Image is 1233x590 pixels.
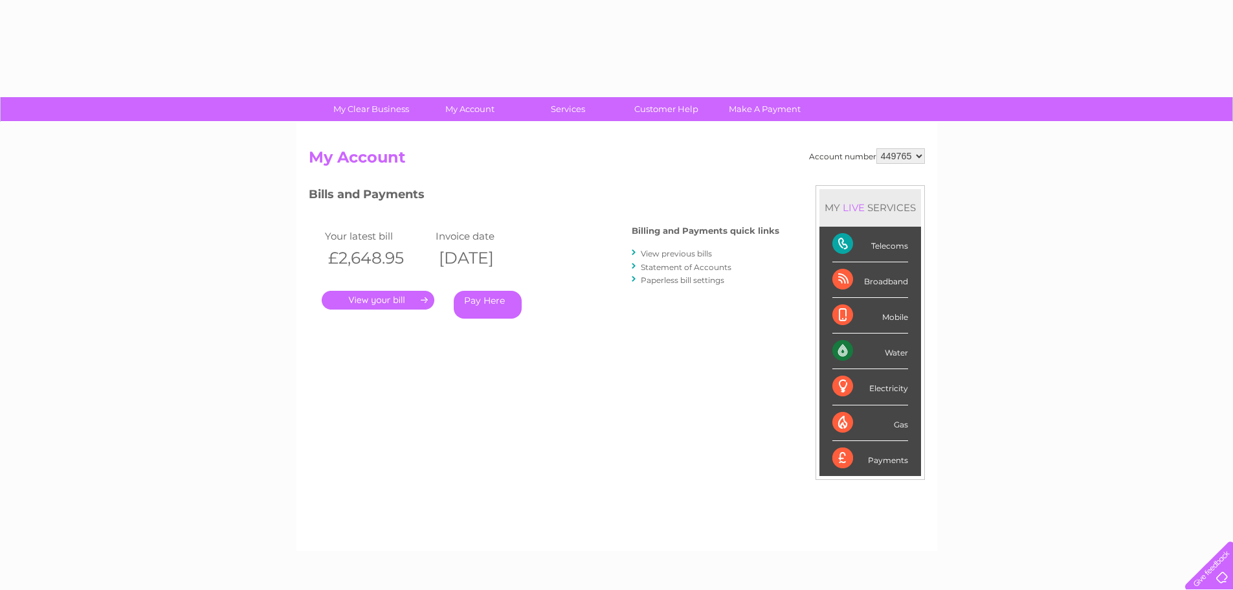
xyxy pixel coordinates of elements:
div: Account number [809,148,925,164]
a: Services [515,97,621,121]
div: Mobile [832,298,908,334]
div: Broadband [832,262,908,298]
div: Electricity [832,369,908,405]
a: My Account [416,97,523,121]
div: Payments [832,441,908,476]
a: Paperless bill settings [641,275,724,285]
a: Customer Help [613,97,720,121]
div: Telecoms [832,227,908,262]
div: Gas [832,405,908,441]
a: View previous bills [641,249,712,258]
div: MY SERVICES [819,189,921,226]
td: Your latest bill [322,227,432,245]
div: Water [832,334,908,369]
a: . [322,291,434,310]
a: My Clear Business [318,97,425,121]
a: Make A Payment [711,97,818,121]
a: Statement of Accounts [641,262,731,272]
td: Invoice date [432,227,543,245]
h3: Bills and Payments [309,185,779,208]
th: £2,648.95 [322,245,432,271]
a: Pay Here [454,291,522,319]
th: [DATE] [432,245,543,271]
div: LIVE [840,201,867,214]
h2: My Account [309,148,925,173]
h4: Billing and Payments quick links [632,226,779,236]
